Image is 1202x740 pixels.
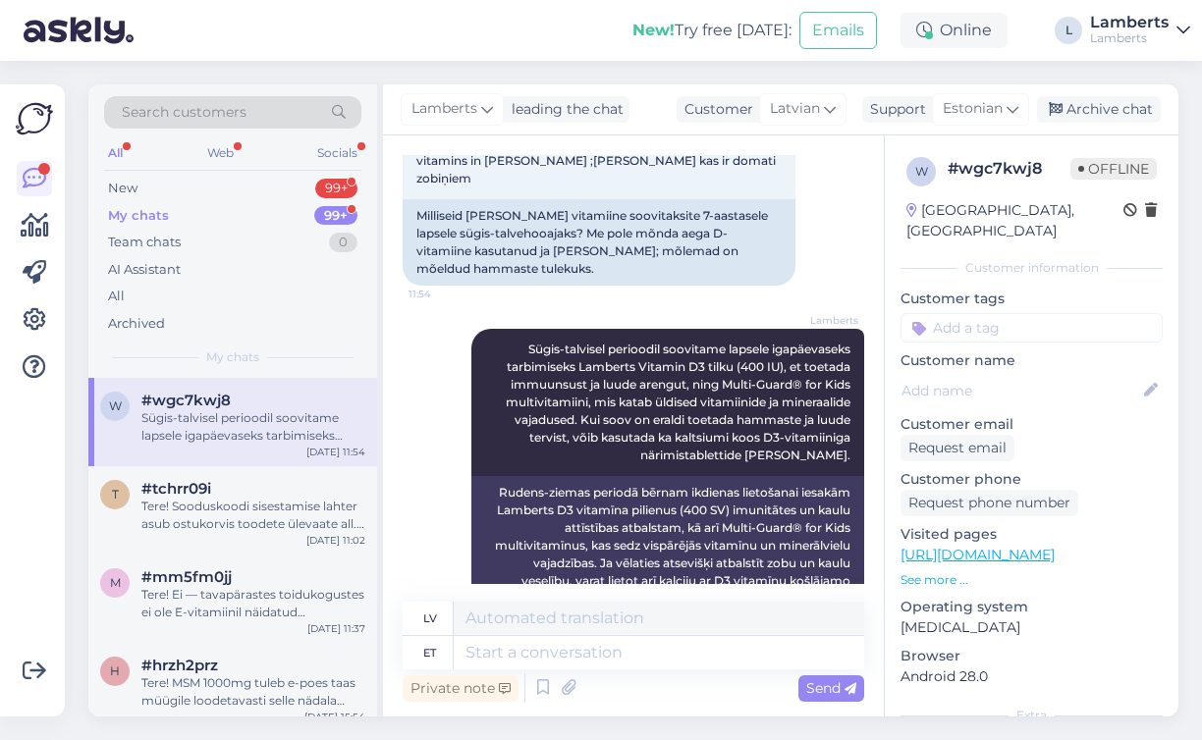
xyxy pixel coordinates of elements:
[632,19,792,42] div: Try free [DATE]:
[504,99,624,120] div: leading the chat
[108,179,137,198] div: New
[901,289,1163,309] p: Customer tags
[306,445,365,459] div: [DATE] 11:54
[403,199,795,286] div: Milliseid [PERSON_NAME] vitamiine soovitaksite 7-aastasele lapsele sügis-talvehooajaks? Me pole m...
[901,259,1163,277] div: Customer information
[901,617,1163,638] p: [MEDICAL_DATA]
[901,469,1163,490] p: Customer phone
[141,674,365,710] div: Tere! MSM 1000mg tuleb e-poes taas müügile loodetavasti selle nädala [PERSON_NAME], [PERSON_NAME]...
[1070,158,1157,180] span: Offline
[403,675,519,702] div: Private note
[806,679,856,697] span: Send
[306,533,365,548] div: [DATE] 11:02
[110,575,121,590] span: m
[307,621,365,636] div: [DATE] 11:37
[471,476,864,615] div: Rudens-ziemas periodā bērnam ikdienas lietošanai iesakām Lamberts D3 vitamīna pilienus (400 SV) i...
[948,157,1070,181] div: # wgc7kwj8
[112,487,119,502] span: t
[141,568,232,586] span: #mm5fm0jj
[313,140,361,166] div: Socials
[901,380,1140,401] input: Add name
[423,602,437,635] div: lv
[141,480,211,498] span: #tchrr09i
[104,140,127,166] div: All
[901,646,1163,666] p: Browser
[906,200,1123,241] div: [GEOGRAPHIC_DATA], [GEOGRAPHIC_DATA]
[141,409,365,445] div: Sügis-talvisel perioodil soovitame lapsele igapäevaseks tarbimiseks Lamberts Vitamin D3 tilku (40...
[770,98,820,120] span: Latvian
[862,99,926,120] div: Support
[901,597,1163,617] p: Operating system
[915,164,928,179] span: w
[901,350,1163,371] p: Customer name
[901,666,1163,687] p: Android 28.0
[1090,15,1190,46] a: LambertsLamberts
[206,348,259,366] span: My chats
[108,260,181,280] div: AI Assistant
[901,13,1008,48] div: Online
[943,98,1003,120] span: Estonian
[901,435,1014,461] div: Request email
[141,657,218,674] span: #hrzh2prz
[411,98,477,120] span: Lamberts
[901,546,1055,563] a: [URL][DOMAIN_NAME]
[108,314,165,334] div: Archived
[304,710,365,724] div: [DATE] 15:54
[16,100,53,137] img: Askly Logo
[1055,17,1082,44] div: L
[141,586,365,621] div: Tere! Ei — tavapärastes toidukogustes ei ole E-vitamiinil näidatud pahaloomuliste rakkude teket s...
[203,140,238,166] div: Web
[109,398,122,413] span: w
[799,12,877,49] button: Emails
[1037,96,1161,123] div: Archive chat
[108,233,181,252] div: Team chats
[632,21,675,39] b: New!
[506,342,853,462] span: Sügis-talvisel perioodil soovitame lapsele igapäevaseks tarbimiseks Lamberts Vitamin D3 tilku (40...
[329,233,357,252] div: 0
[122,102,246,123] span: Search customers
[901,313,1163,343] input: Add a tag
[901,490,1078,516] div: Request phone number
[1090,30,1169,46] div: Lamberts
[409,287,482,301] span: 11:54
[785,313,858,328] span: Lamberts
[110,663,120,678] span: h
[901,524,1163,545] p: Visited pages
[108,206,169,226] div: My chats
[108,287,125,306] div: All
[314,206,357,226] div: 99+
[1090,15,1169,30] div: Lamberts
[677,99,753,120] div: Customer
[315,179,357,198] div: 99+
[901,571,1163,589] p: See more ...
[141,498,365,533] div: Tere! Sooduskoodi sisestamise lahter asub ostukorvis toodete ülevaate all. Seal on "[PERSON_NAME]...
[423,636,436,669] div: et
[141,392,231,409] span: #wgc7kwj8
[901,707,1163,724] div: Extra
[901,414,1163,435] p: Customer email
